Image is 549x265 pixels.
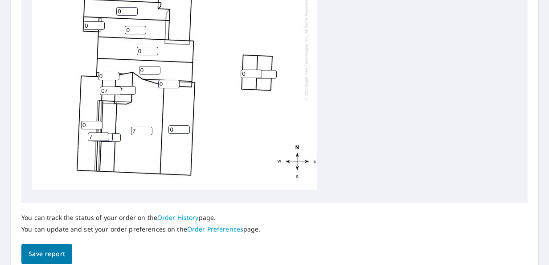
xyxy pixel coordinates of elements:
p: You can update and set your order preferences on the page. [21,225,261,233]
button: Save report [21,244,72,264]
p: You can track the status of your order on the page. [21,214,261,222]
span: Save report [29,248,65,260]
a: Order Preferences [187,225,243,233]
a: Order History [157,213,199,222]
